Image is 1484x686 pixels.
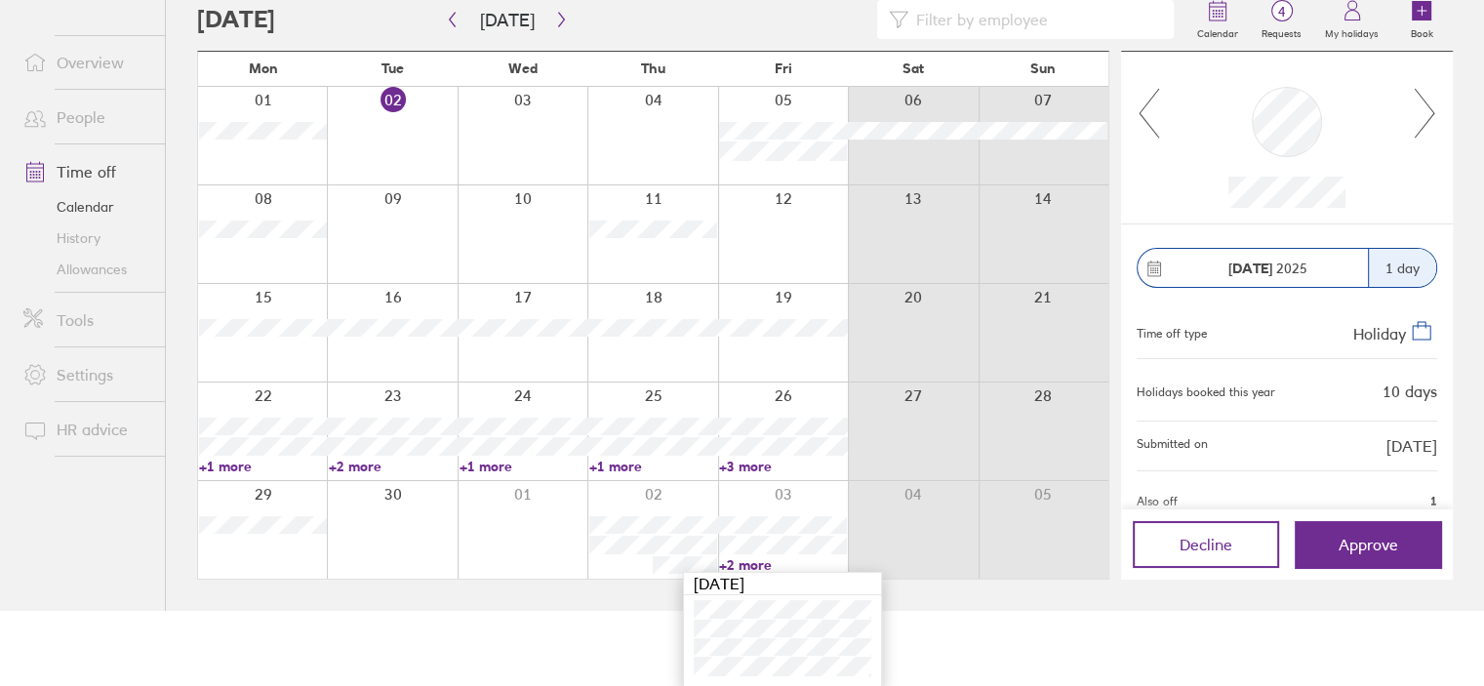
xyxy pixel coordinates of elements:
[1228,261,1307,276] span: 2025
[8,410,165,449] a: HR advice
[1137,385,1275,399] div: Holidays booked this year
[1399,22,1445,40] label: Book
[8,43,165,82] a: Overview
[641,61,665,76] span: Thu
[1180,536,1232,553] span: Decline
[1250,22,1313,40] label: Requests
[8,152,165,191] a: Time off
[508,61,538,76] span: Wed
[1030,61,1056,76] span: Sun
[464,4,550,36] button: [DATE]
[719,458,847,475] a: +3 more
[381,61,404,76] span: Tue
[460,458,587,475] a: +1 more
[8,222,165,254] a: History
[249,61,278,76] span: Mon
[908,1,1162,38] input: Filter by employee
[902,61,924,76] span: Sat
[1386,437,1437,455] span: [DATE]
[1295,521,1441,568] button: Approve
[1137,437,1208,455] span: Submitted on
[775,61,792,76] span: Fri
[589,458,717,475] a: +1 more
[1250,4,1313,20] span: 4
[8,355,165,394] a: Settings
[1430,495,1437,508] span: 1
[1137,495,1178,508] span: Also off
[199,458,327,475] a: +1 more
[1353,324,1406,343] span: Holiday
[8,191,165,222] a: Calendar
[8,98,165,137] a: People
[1339,536,1398,553] span: Approve
[1313,22,1390,40] label: My holidays
[1228,260,1272,277] strong: [DATE]
[8,301,165,340] a: Tools
[1137,319,1207,343] div: Time off type
[719,556,847,574] a: +2 more
[1383,383,1437,400] div: 10 days
[1368,249,1436,287] div: 1 day
[329,458,457,475] a: +2 more
[1133,521,1279,568] button: Decline
[684,573,881,595] div: [DATE]
[8,254,165,285] a: Allowances
[1185,22,1250,40] label: Calendar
